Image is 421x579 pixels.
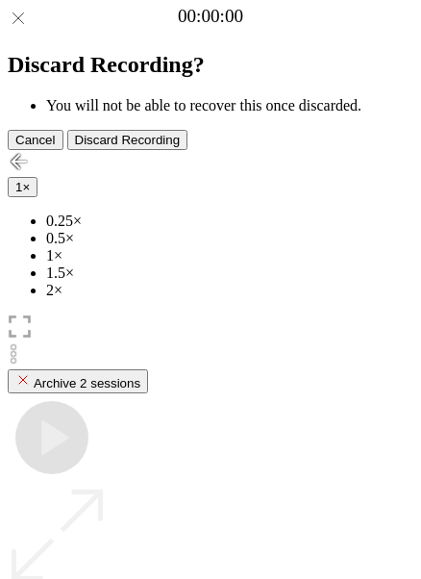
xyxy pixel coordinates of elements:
a: 00:00:00 [178,6,243,27]
button: 1× [8,177,37,197]
h2: Discard Recording? [8,52,413,78]
li: 0.5× [46,230,413,247]
span: 1 [15,180,22,194]
button: Archive 2 sessions [8,369,148,393]
div: Archive 2 sessions [15,372,140,390]
button: Discard Recording [67,130,188,150]
li: You will not be able to recover this once discarded. [46,97,413,114]
li: 1× [46,247,413,264]
li: 1.5× [46,264,413,282]
li: 0.25× [46,213,413,230]
button: Cancel [8,130,63,150]
li: 2× [46,282,413,299]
